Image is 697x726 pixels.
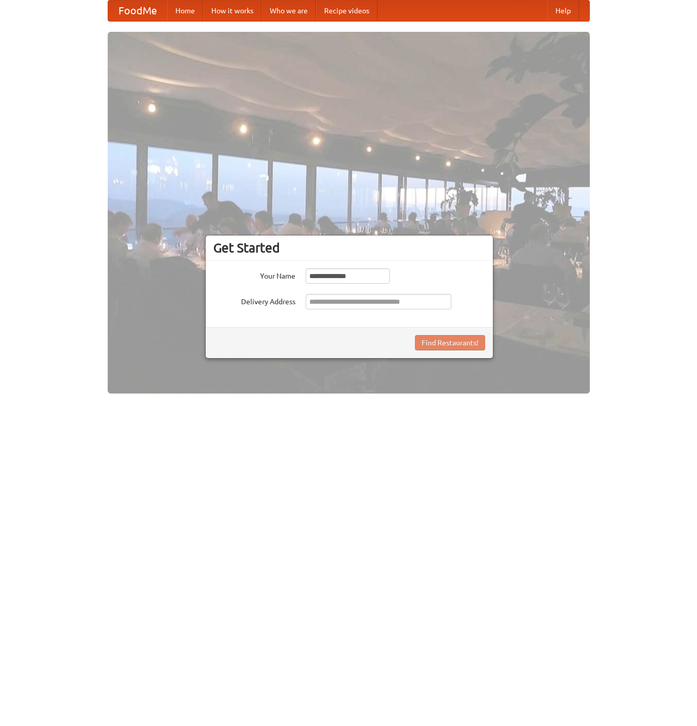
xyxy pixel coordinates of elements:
[213,240,485,256] h3: Get Started
[262,1,316,21] a: Who we are
[167,1,203,21] a: Home
[213,294,295,307] label: Delivery Address
[203,1,262,21] a: How it works
[316,1,377,21] a: Recipe videos
[547,1,579,21] a: Help
[213,268,295,281] label: Your Name
[108,1,167,21] a: FoodMe
[415,335,485,350] button: Find Restaurants!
